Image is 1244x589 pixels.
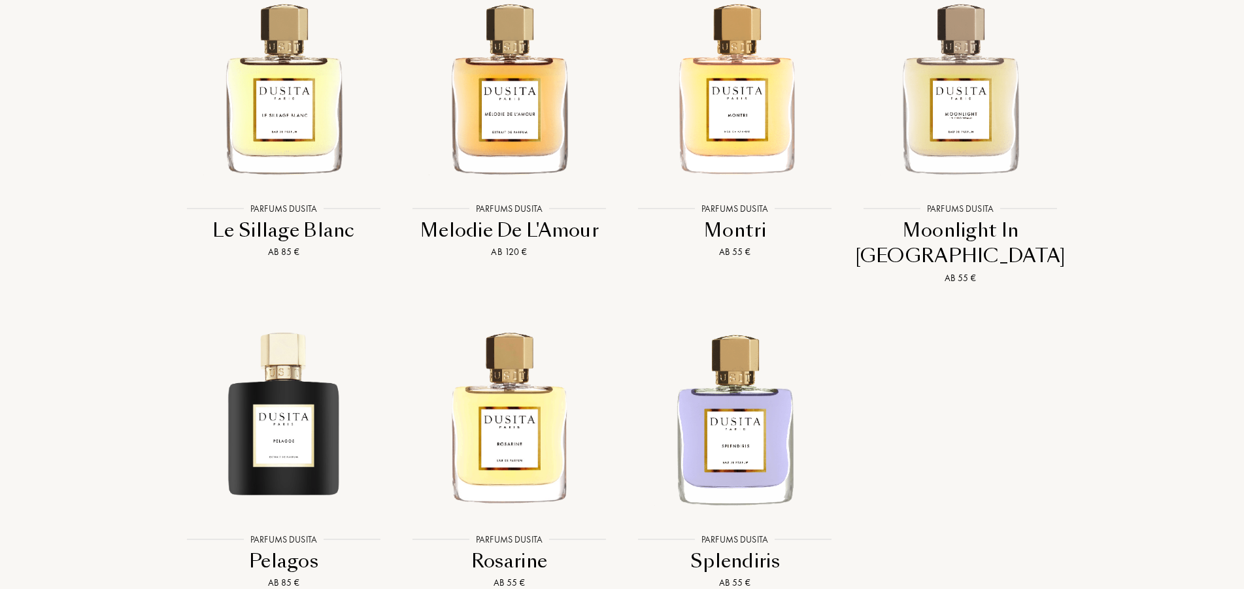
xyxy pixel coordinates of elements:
[853,218,1068,269] div: Moonlight In [GEOGRAPHIC_DATA]
[628,218,843,243] div: Montri
[182,316,386,519] img: Pelagos Parfums Dusita
[628,548,843,574] div: Splendiris
[469,533,549,547] div: Parfums Dusita
[853,271,1068,285] div: Ab 55 €
[177,548,392,574] div: Pelagos
[628,245,843,259] div: Ab 55 €
[402,245,617,259] div: Ab 120 €
[402,218,617,243] div: Melodie De L'Amour
[244,202,324,216] div: Parfums Dusita
[408,316,611,519] img: Rosarine Parfums Dusita
[402,548,617,574] div: Rosarine
[177,245,392,259] div: Ab 85 €
[695,202,775,216] div: Parfums Dusita
[244,533,324,547] div: Parfums Dusita
[633,316,837,519] img: Splendiris Parfums Dusita
[177,218,392,243] div: Le Sillage Blanc
[469,202,549,216] div: Parfums Dusita
[920,202,1000,216] div: Parfums Dusita
[695,533,775,547] div: Parfums Dusita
